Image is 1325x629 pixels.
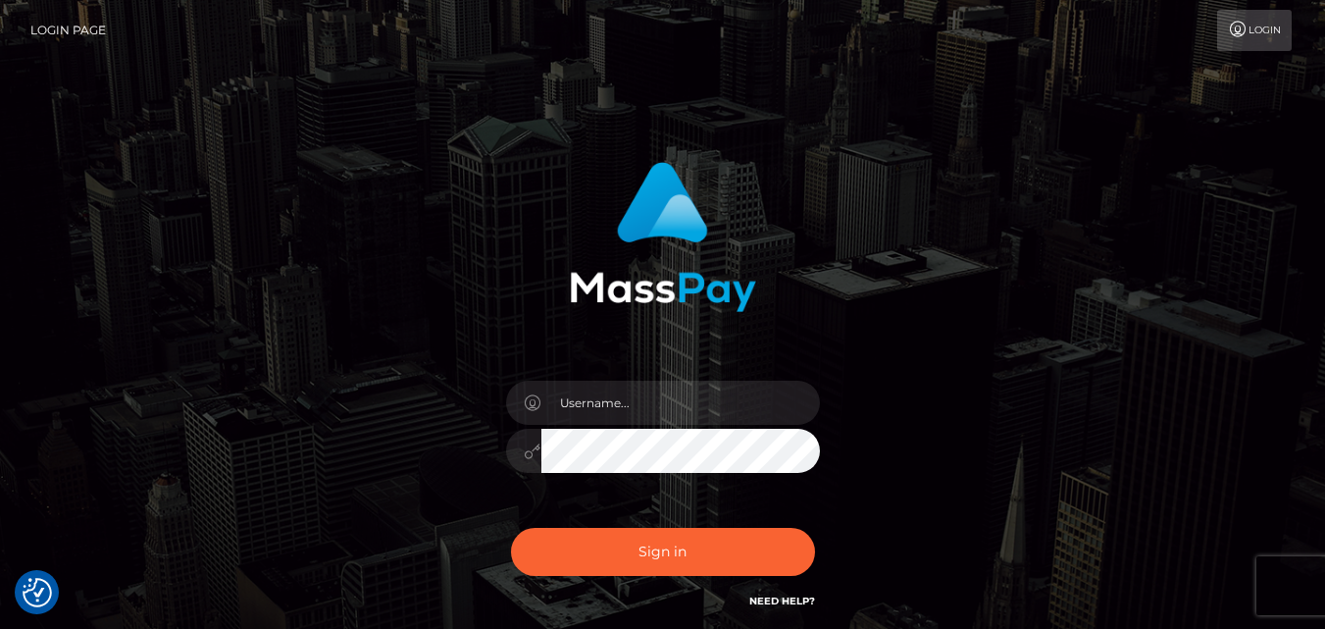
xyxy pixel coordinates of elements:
[749,595,815,607] a: Need Help?
[30,10,106,51] a: Login Page
[570,162,756,312] img: MassPay Login
[23,578,52,607] img: Revisit consent button
[511,528,815,576] button: Sign in
[1217,10,1292,51] a: Login
[541,381,820,425] input: Username...
[23,578,52,607] button: Consent Preferences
